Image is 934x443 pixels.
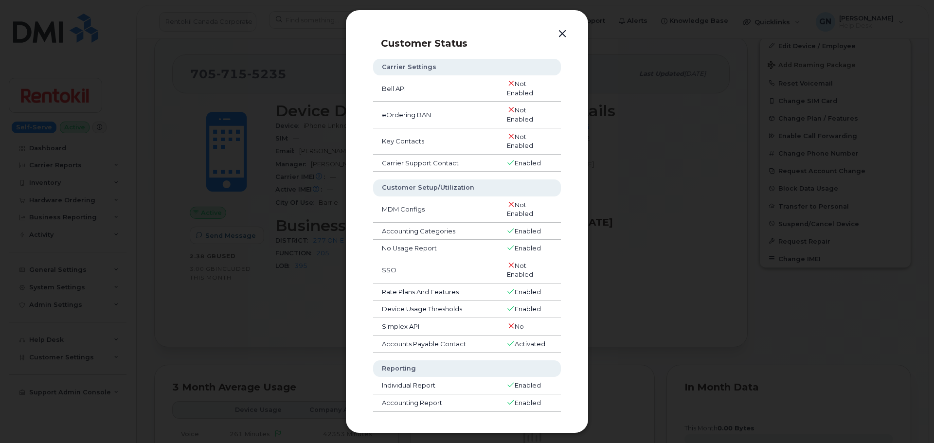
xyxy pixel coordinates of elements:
[373,284,498,301] td: Rate Plans And Features
[515,305,541,313] span: Enabled
[373,59,561,75] th: Carrier Settings
[373,336,498,353] td: Accounts Payable Contact
[373,301,498,318] td: Device Usage Thresholds
[515,288,541,296] span: Enabled
[373,412,498,429] td: Managerial Report
[373,128,498,155] td: Key Contacts
[507,80,533,97] span: Not Enabled
[515,399,541,407] span: Enabled
[381,37,571,49] p: Customer Status
[373,360,561,377] th: Reporting
[373,179,561,196] th: Customer Setup/Utilization
[515,340,545,348] span: Activated
[373,75,498,102] td: Bell API
[373,257,498,284] td: SSO
[373,223,498,240] td: Accounting Categories
[515,322,524,330] span: No
[515,381,541,389] span: Enabled
[373,155,498,172] td: Carrier Support Contact
[515,159,541,167] span: Enabled
[373,318,498,336] td: Simplex API
[507,201,533,218] span: Not Enabled
[373,240,498,257] td: No Usage Report
[507,262,533,279] span: Not Enabled
[373,102,498,128] td: eOrdering BAN
[507,106,533,123] span: Not Enabled
[373,196,498,223] td: MDM Configs
[373,394,498,412] td: Accounting Report
[507,133,533,150] span: Not Enabled
[515,244,541,252] span: Enabled
[515,227,541,235] span: Enabled
[373,377,498,394] td: Individual Report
